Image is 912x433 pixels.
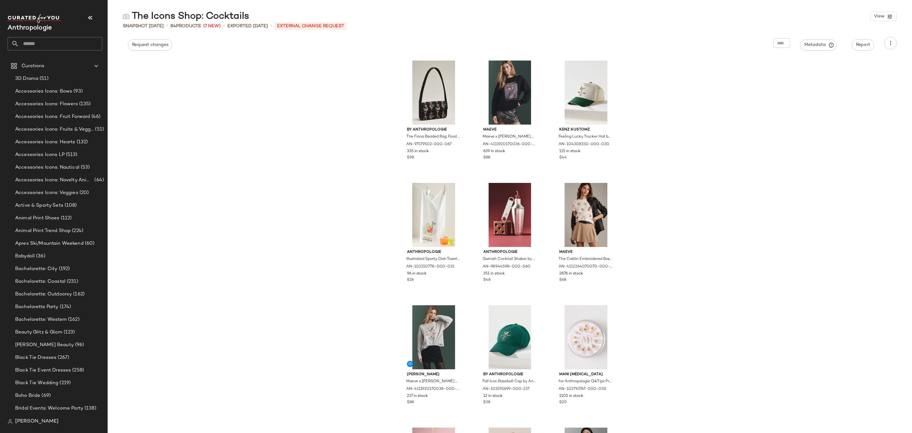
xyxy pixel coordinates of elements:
[84,240,95,247] span: (60)
[559,386,606,392] span: AN-102793767-000-030
[15,303,59,311] span: Bachelorette Party
[483,400,490,405] span: $38
[15,291,72,298] span: Bachelorette: Outdoorsy
[554,305,618,369] img: 102793767_030_b
[402,305,465,369] img: 4111920170038_500_b
[227,23,268,29] p: Exported [DATE]
[78,100,91,108] span: (135)
[166,22,168,30] span: •
[870,12,897,21] button: View
[275,22,347,30] p: External Change Request
[15,189,78,197] span: Accessories Icons: Veggies
[170,23,201,29] div: Products
[15,164,79,171] span: Accessories Icons: Nautical
[559,264,612,270] span: AN-4112264070070-000-211
[407,393,428,399] span: 217 in stock
[128,39,172,51] button: Request changes
[8,25,52,31] span: Current Company Name
[15,240,84,247] span: Apres Ski/Mountain Weekend
[559,372,613,378] span: Mani [MEDICAL_DATA]
[406,379,460,385] span: Maeve x [PERSON_NAME] Ski Club Graphic Sweatshirt in Grey, Women's, Size: S P, Polyester/Cotton a...
[559,249,613,255] span: Maeve
[15,151,65,158] span: Accessories Icons LP
[483,379,536,385] span: Fall Icon Baseball Cap by Anthropologie in Green, Women's, Cotton
[407,271,427,277] span: 96 in stock
[72,88,83,95] span: (93)
[15,126,94,133] span: Accessories Icons: Fruits & Veggies
[559,400,567,405] span: $20
[15,265,58,273] span: Bachelorette: City
[483,134,536,140] span: Maeve x [PERSON_NAME] Cocktail Sweatshirt in Black, Women's, Size: XS, Polyester/Cotton/Rayon at ...
[483,271,505,277] span: 351 in stock
[8,419,13,424] img: svg%3e
[58,265,70,273] span: (192)
[15,392,40,399] span: Boho Bride
[58,379,71,387] span: (219)
[71,227,83,235] span: (224)
[60,215,72,222] span: (112)
[407,155,414,161] span: $98
[478,61,542,125] img: 4111920170036_001_b
[123,13,129,20] img: svg%3e
[79,164,90,171] span: (53)
[15,316,67,323] span: Bachelorette: Western
[170,24,176,29] span: 84
[483,277,491,283] span: $48
[402,61,465,125] img: 97579502_067_b
[203,23,221,29] span: (7 New)
[15,341,74,349] span: [PERSON_NAME] Beauty
[483,249,537,255] span: Anthropologie
[56,354,69,361] span: (267)
[407,127,460,133] span: By Anthropologie
[559,393,583,399] span: 1105 in stock
[83,405,96,412] span: (138)
[483,386,529,392] span: AN-103591699-000-237
[59,303,71,311] span: (174)
[75,139,88,146] span: (132)
[406,264,454,270] span: AN-102150778-000-031
[270,22,272,30] span: •
[483,149,505,154] span: 639 in stock
[800,39,837,51] button: Metadata
[804,42,833,48] span: Metadata
[67,316,79,323] span: (162)
[22,62,44,70] span: Curations
[559,271,583,277] span: 2876 in stock
[65,151,78,158] span: (513)
[407,149,429,154] span: 335 in stock
[478,305,542,369] img: 103591699_237_b
[406,386,460,392] span: AN-4111920170038-000-500
[559,256,612,262] span: The Caitlin Embroidered Boxy T-Shirt by Maeve in Ivory, Women's, Size: XL P, Polyester/Cotton at ...
[74,341,84,349] span: (96)
[406,134,460,140] span: The Fiona Beaded Bag: Food & Drink Edition by Anthropologie in Orange, Women's, Polyester/Cotton/...
[856,42,870,48] span: Report
[15,253,35,260] span: Babydoll
[483,155,490,161] span: $88
[15,418,59,425] span: [PERSON_NAME]
[15,139,75,146] span: Accessories Icons: Hearts
[478,183,542,247] img: 98944598_060_b14
[15,202,63,209] span: Active & Sporty Sets
[554,183,618,247] img: 4112264070070_211_b
[559,149,580,154] span: 115 in stock
[559,134,612,140] span: Feeling Lucky Trucker Hat by Kenz Kustomz in Green, Women's, Cotton at Anthropologie
[94,126,104,133] span: (51)
[78,189,89,197] span: (20)
[559,379,612,385] span: for Anthropologie QikTips Press On-Nails by [PERSON_NAME][MEDICAL_DATA] in Green, Plastic
[40,392,51,399] span: (69)
[407,400,414,405] span: $88
[559,277,566,283] span: $68
[15,278,66,285] span: Bachelorette: Coastal
[483,127,537,133] span: Maeve
[407,372,460,378] span: [PERSON_NAME]
[38,75,48,82] span: (51)
[132,42,168,48] span: Request changes
[15,88,72,95] span: Accessories Icons: Bows
[71,367,84,374] span: (258)
[483,372,537,378] span: By Anthropologie
[483,256,536,262] span: Garnish Cocktail Shaker by Anthropologie in Red
[15,75,38,82] span: 3D Drama
[15,100,78,108] span: Accessories Icons: Flowers
[123,10,249,23] div: The Icons Shop: Cocktails
[874,14,884,19] span: View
